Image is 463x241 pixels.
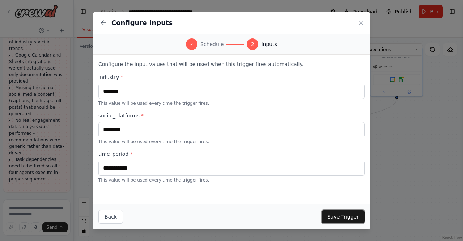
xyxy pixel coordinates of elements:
[98,112,365,119] label: social_platforms
[186,38,197,50] div: ✓
[111,18,173,28] h2: Configure Inputs
[322,210,365,223] button: Save Trigger
[261,41,277,48] span: Inputs
[247,38,258,50] div: 2
[98,210,123,224] button: Back
[98,139,365,145] p: This value will be used every time the trigger fires.
[98,61,365,68] p: Configure the input values that will be used when this trigger fires automatically.
[200,41,224,48] span: Schedule
[98,150,365,158] label: time_period
[98,100,365,106] p: This value will be used every time the trigger fires.
[98,177,365,183] p: This value will be used every time the trigger fires.
[98,74,365,81] label: industry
